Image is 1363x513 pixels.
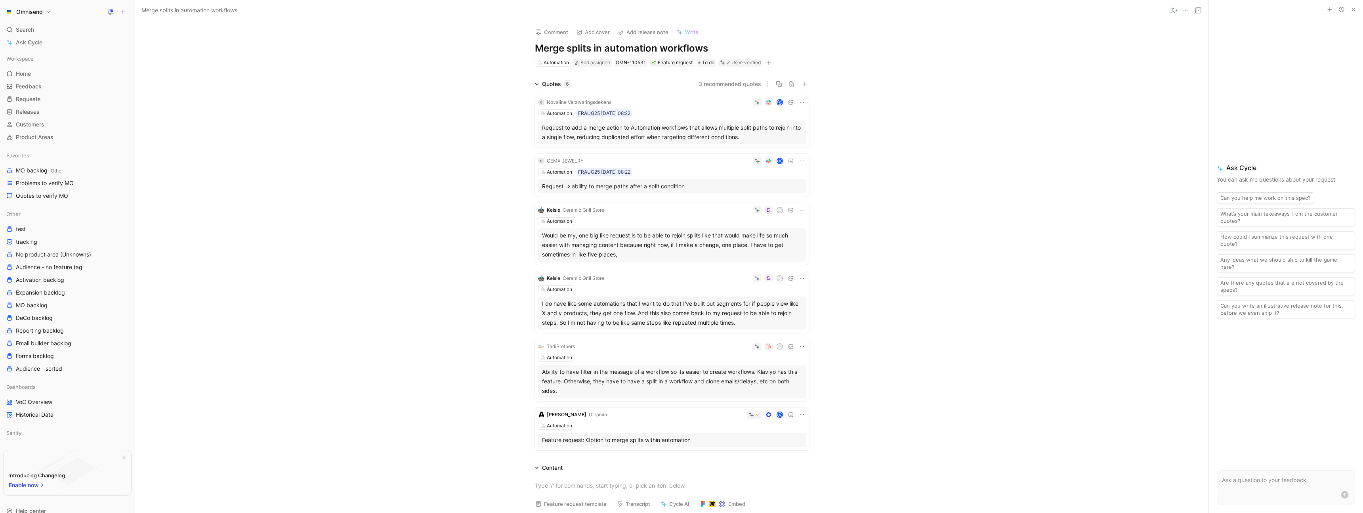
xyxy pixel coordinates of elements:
span: Audience - no feature tag [16,263,82,271]
div: K [777,100,782,105]
span: Quotes to verify MO [16,192,68,200]
span: Requests [16,95,41,103]
div: Workspace [3,53,132,65]
a: Quotes to verify MO [3,190,132,202]
img: logo [538,343,544,350]
button: Can you help me work on this spec? [1217,192,1314,203]
a: Email builder backlog [3,337,132,349]
div: Automation [544,59,569,67]
a: Expansion backlog [3,287,132,299]
div: Automation [547,109,572,117]
div: Ability to have filter in the message of a workflow so its easier to create workflows. Klaviyo ha... [542,367,802,396]
img: bg-BLZuj68n.svg [30,450,105,491]
button: How could I summarize this request with one quote? [1217,231,1355,249]
a: MO backlog [3,299,132,311]
img: logo [538,207,544,213]
span: Reporting backlog [16,327,64,335]
div: OMN-110531 [616,59,646,67]
button: Any ideas what we should ship to kill the game here? [1217,254,1355,272]
h1: Merge splits in automation workflows [535,42,809,55]
img: logo [538,275,544,281]
button: Write [673,27,702,38]
button: Comment [532,27,572,38]
button: Add cover [573,27,613,38]
a: Audience - no feature tag [3,261,132,273]
span: To do [702,59,714,67]
span: Sanity [6,429,21,437]
div: K [777,276,782,281]
span: VoC Overview [16,398,52,406]
span: Ask Cycle [1217,163,1355,172]
div: Quotes [542,79,571,89]
a: Feedback [3,80,132,92]
span: [PERSON_NAME] [547,412,586,417]
div: Quotes6 [532,79,574,89]
span: Product Areas [16,133,53,141]
button: Add release note [614,27,672,38]
div: Request to add a merge action to Automation workflows that allows multiple split paths to rejoin ... [542,123,802,142]
button: 3 recommended quotes [699,79,761,89]
div: To do [697,59,716,67]
a: No product area (Unknowns) [3,249,132,260]
div: Sanity [3,427,132,439]
span: Feedback [16,82,42,90]
span: Search [16,25,34,34]
span: Merge splits in automation workflows [141,6,237,15]
span: Releases [16,108,40,116]
a: VoC Overview [3,396,132,408]
span: Workspace [6,55,34,63]
div: Feature request [651,59,693,67]
span: tracking [16,238,37,246]
div: K [777,344,782,349]
div: Automation [547,422,572,430]
a: Problems to verify MO [3,177,132,189]
div: Search [3,24,132,36]
img: Omnisend [5,8,13,16]
span: Email builder backlog [16,339,71,347]
div: K [777,158,782,163]
div: Would be my, one big like request is to be able to rejoin splits like that would make life so muc... [542,231,802,259]
button: Can you write an illustrative release note for this, before we even ship it? [1217,300,1355,318]
a: Requests [3,93,132,105]
div: 6 [564,80,571,88]
span: · Gleamin [586,412,607,417]
div: Automation [547,354,572,362]
div: I do have like some automations that I want to do that I've built out segments for if people view... [542,299,802,327]
span: Forms backlog [16,352,54,360]
div: OthertesttrackingNo product area (Unknowns)Audience - no feature tagActivation backlogExpansion b... [3,208,132,375]
span: DeCo backlog [16,314,53,322]
div: Request => ability to merge paths after a split condition [542,182,802,191]
span: MO backlog [16,301,48,309]
button: Enable now [8,480,46,490]
a: Customers [3,119,132,130]
span: Audience - sorted [16,365,62,373]
a: Ask Cycle [3,36,132,48]
a: Forms backlog [3,350,132,362]
span: Enable now [9,480,40,490]
button: What’s your main takeaways from the customer quotes? [1217,208,1355,226]
a: Activation backlog [3,274,132,286]
div: Sanity [3,427,132,441]
img: 🌱 [651,60,656,65]
span: Add assignee [580,59,610,65]
button: Feature request template [532,498,610,509]
span: test [16,225,26,233]
span: Favorites [6,151,29,159]
span: Activation backlog [16,276,64,284]
button: Are there any quotes that are not covered by the specs? [1217,277,1355,295]
p: You can ask me questions about your request [1217,175,1355,184]
span: Problems to verify MO [16,179,74,187]
img: logo [538,412,544,418]
span: Write [685,29,699,36]
span: Dashboards [6,383,36,391]
a: Home [3,68,132,80]
button: Cycle AI [657,498,693,509]
button: Embed [696,498,749,509]
a: Historical Data [3,409,132,421]
a: DeCo backlog [3,312,132,324]
a: test [3,223,132,235]
span: Kelsie [547,275,560,281]
span: Historical Data [16,411,53,419]
span: Other [51,168,63,174]
div: 🌱Feature request [650,59,694,67]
